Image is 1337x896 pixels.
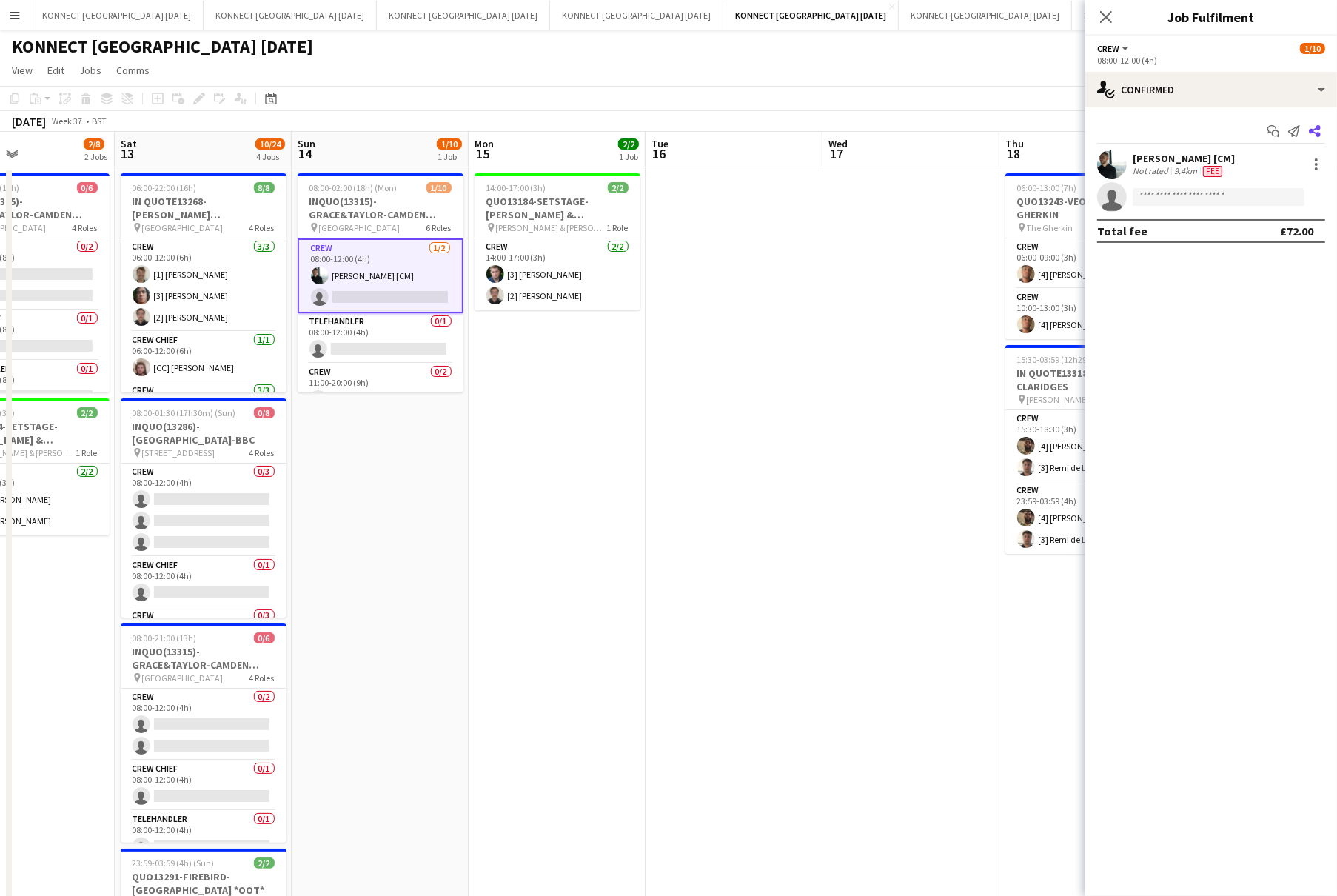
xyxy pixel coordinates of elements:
div: 4 Jobs [256,151,284,162]
app-card-role: Crew2/223:59-03:59 (4h)[4] [PERSON_NAME][3] Remi de Lausun [1005,482,1171,554]
span: 08:00-02:00 (18h) (Mon) [309,182,398,193]
span: 06:00-22:00 (16h) [133,182,197,193]
h3: QUO13184-SETSTAGE-[PERSON_NAME] & [PERSON_NAME] [475,195,640,221]
span: Tue [651,137,668,150]
app-job-card: 15:30-03:59 (12h29m) (Fri)4/4IN QUOTE13318-WHITE LIGHT-CLARIDGES [PERSON_NAME]2 RolesCrew2/215:30... [1005,345,1171,554]
span: [PERSON_NAME] & [PERSON_NAME], [STREET_ADDRESS][DATE] [496,222,607,233]
span: [GEOGRAPHIC_DATA] [142,672,224,683]
span: Mon [475,137,494,150]
app-card-role: Crew3/3 [121,382,286,475]
span: 8/8 [254,182,275,193]
span: 4 Roles [249,447,275,458]
span: Jobs [79,64,101,77]
span: 17 [826,145,848,162]
button: Crew [1097,43,1131,54]
app-card-role: Crew2/214:00-17:00 (3h)[3] [PERSON_NAME][2] [PERSON_NAME] [475,238,640,310]
app-job-card: 06:00-13:00 (7h)2/2QUO13243-VEO EVENTS-THE GHERKIN The Gherkin2 RolesCrew1/106:00-09:00 (3h)[4] [... [1005,173,1171,339]
span: 1/10 [437,138,462,150]
span: 18 [1003,145,1024,162]
button: KONNECT [GEOGRAPHIC_DATA] [DATE] [899,1,1072,30]
app-card-role: Crew0/208:00-12:00 (4h) [121,689,286,760]
div: [PERSON_NAME] [CM] [1133,152,1235,165]
span: 14:00-17:00 (3h) [486,182,546,193]
span: Thu [1005,137,1024,150]
app-card-role: Crew0/211:00-20:00 (9h) [298,364,463,435]
div: Crew has different fees then in role [1200,165,1225,177]
h3: QUO13243-VEO EVENTS-THE GHERKIN [1005,195,1171,221]
app-card-role: Crew Chief0/108:00-12:00 (4h) [121,760,286,811]
span: 10/24 [255,138,285,150]
span: Comms [116,64,150,77]
app-card-role: Crew0/308:00-12:00 (4h) [121,464,286,557]
app-card-role: Crew Chief0/108:00-12:00 (4h) [121,557,286,607]
a: Edit [41,61,70,80]
app-job-card: 14:00-17:00 (3h)2/2QUO13184-SETSTAGE-[PERSON_NAME] & [PERSON_NAME] [PERSON_NAME] & [PERSON_NAME],... [475,173,640,310]
h3: INQUO(13286)-[GEOGRAPHIC_DATA]-BBC [121,420,286,447]
app-job-card: 08:00-21:00 (13h)0/6INQUO(13315)-GRACE&TAYLOR-CAMDEN MUSIC FESTIVAL [GEOGRAPHIC_DATA]4 RolesCrew0... [121,623,286,843]
span: 15:30-03:59 (12h29m) (Fri) [1017,354,1116,365]
span: 1/10 [1300,43,1325,54]
span: 1/10 [426,182,452,193]
span: 2/2 [608,182,629,193]
span: [GEOGRAPHIC_DATA] [319,222,401,233]
div: 1 Job [438,151,461,162]
span: 06:00-13:00 (7h) [1017,182,1077,193]
span: 16 [649,145,668,162]
span: 4 Roles [249,222,275,233]
app-card-role: Crew1/106:00-09:00 (3h)[4] [PERSON_NAME] [1005,238,1171,289]
button: KONNECT LONDON 2019 PLANNER [1072,1,1227,30]
button: KONNECT [GEOGRAPHIC_DATA] [DATE] [550,1,723,30]
span: 2/2 [77,407,98,418]
div: £72.00 [1280,224,1313,238]
button: KONNECT [GEOGRAPHIC_DATA] [DATE] [377,1,550,30]
span: The Gherkin [1027,222,1073,233]
span: 4 Roles [73,222,98,233]
span: 2/8 [84,138,104,150]
span: Wed [828,137,848,150]
app-card-role: Telehandler0/108:00-12:00 (4h) [298,313,463,364]
span: 0/8 [254,407,275,418]
span: Week 37 [49,116,86,127]
app-card-role: Crew1/208:00-12:00 (4h)[PERSON_NAME] [CM] [298,238,463,313]
app-job-card: 08:00-01:30 (17h30m) (Sun)0/8INQUO(13286)-[GEOGRAPHIC_DATA]-BBC [STREET_ADDRESS]4 RolesCrew0/308:... [121,398,286,618]
a: Comms [110,61,155,80]
span: 2/2 [618,138,639,150]
h3: IN QUOTE13268-[PERSON_NAME][GEOGRAPHIC_DATA] [121,195,286,221]
div: BST [92,116,107,127]
span: [PERSON_NAME] [1027,394,1090,405]
span: 23:59-03:59 (4h) (Sun) [133,857,215,869]
span: 0/6 [254,632,275,643]
app-job-card: 08:00-02:00 (18h) (Mon)1/10INQUO(13315)-GRACE&TAYLOR-CAMDEN MUSIC FESTIVAL [GEOGRAPHIC_DATA]6 Rol... [298,173,463,392]
app-card-role: Crew1/110:00-13:00 (3h)[4] [PERSON_NAME] [1005,289,1171,339]
span: Edit [47,64,64,77]
app-card-role: Crew3/306:00-12:00 (6h)[1] [PERSON_NAME][3] [PERSON_NAME][2] [PERSON_NAME] [121,238,286,332]
div: 2 Jobs [84,151,107,162]
span: Crew [1097,43,1119,54]
app-card-role: Crew2/215:30-18:30 (3h)[4] [PERSON_NAME][3] Remi de Lausun [1005,410,1171,482]
span: 13 [118,145,137,162]
span: 0/6 [77,182,98,193]
button: KONNECT [GEOGRAPHIC_DATA] [DATE] [723,1,899,30]
div: [DATE] [12,114,46,129]
button: KONNECT [GEOGRAPHIC_DATA] [DATE] [204,1,377,30]
div: Total fee [1097,224,1147,238]
span: [GEOGRAPHIC_DATA] [142,222,224,233]
app-card-role: Crew Chief1/106:00-12:00 (6h)[CC] [PERSON_NAME] [121,332,286,382]
a: Jobs [73,61,107,80]
span: 4 Roles [249,672,275,683]
app-card-role: Crew0/3 [121,607,286,701]
app-card-role: Telehandler0/108:00-12:00 (4h) [121,811,286,861]
h3: Job Fulfilment [1085,7,1337,27]
div: 08:00-12:00 (4h) [1097,55,1325,66]
span: 2/2 [254,857,275,869]
app-job-card: 06:00-22:00 (16h)8/8IN QUOTE13268-[PERSON_NAME][GEOGRAPHIC_DATA] [GEOGRAPHIC_DATA]4 RolesCrew3/30... [121,173,286,392]
span: View [12,64,33,77]
div: 1 Job [619,151,638,162]
span: Fee [1203,166,1222,177]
